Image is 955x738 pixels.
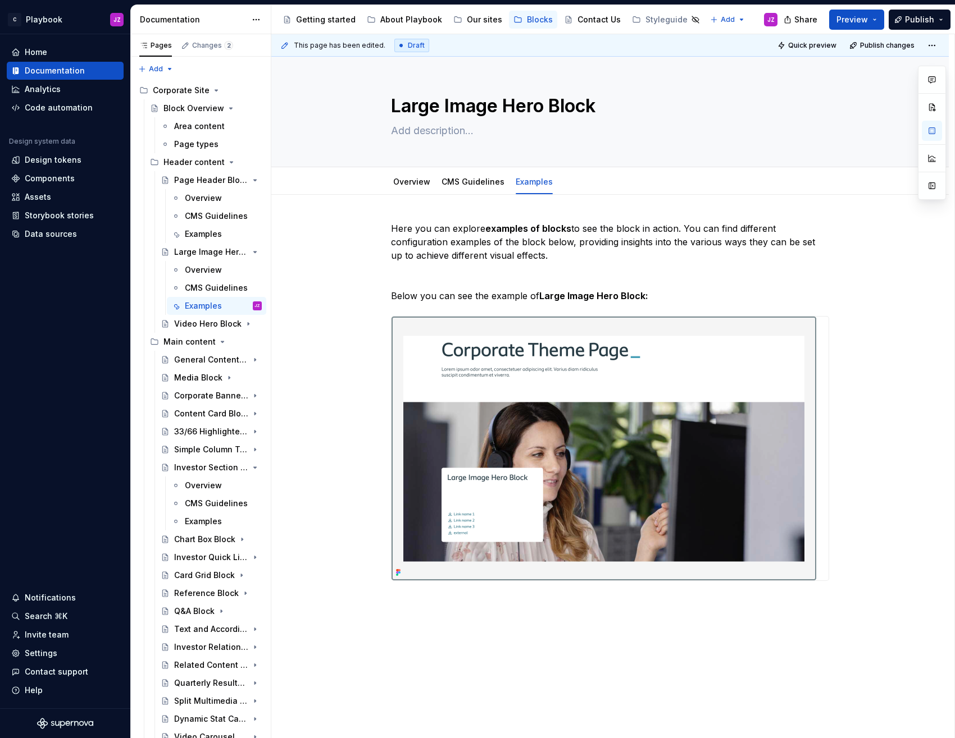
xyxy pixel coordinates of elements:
div: Search ⌘K [25,611,67,622]
a: Components [7,169,124,187]
button: Contact support [7,663,124,681]
div: Overview [389,169,435,193]
a: Simple Column Table Block [156,441,266,459]
a: Large Image Hero Block [156,243,266,261]
a: Our sites [449,11,507,29]
button: Preview [829,10,884,30]
a: Overview [167,189,266,207]
a: Related Content Container Block [156,656,266,674]
a: Assets [7,188,124,206]
a: Content Card Block [156,405,266,423]
span: This page has been edited. [294,41,385,50]
div: Main content [145,333,266,351]
a: Design tokens [7,151,124,169]
a: Investor Quick Link Block [156,548,266,566]
a: Page types [156,135,266,153]
svg: Supernova Logo [37,718,93,729]
a: Home [7,43,124,61]
a: Overview [167,476,266,494]
a: 33/66 Highlighted Multimedia Block [156,423,266,441]
div: Design tokens [25,154,81,166]
div: Investor Section Block [174,462,248,473]
a: Corporate Banner Block [156,387,266,405]
span: Draft [408,41,425,50]
a: Styleguide [627,11,704,29]
div: About Playbook [380,14,442,25]
button: CPlaybookJZ [2,7,128,31]
div: Header content [163,157,225,168]
div: Home [25,47,47,58]
div: Examples [185,300,222,311]
div: Design system data [9,137,75,146]
div: General Content Block [174,354,248,365]
div: CMS Guidelines [185,210,248,222]
div: Examples [511,169,557,193]
a: Settings [7,644,124,662]
a: Area content [156,117,266,135]
button: Quick preview [774,38,842,53]
div: Simple Column Table Block [174,444,248,455]
a: Examples [167,512,266,530]
div: Chart Box Block [174,534,235,545]
div: C [8,13,21,26]
div: Page Header Block [174,175,248,186]
a: About Playbook [362,11,447,29]
div: Investor Relations Block [174,641,248,653]
a: Overview [393,177,430,186]
div: Storybook stories [25,210,94,221]
a: Split Multimedia Block [156,692,266,710]
div: JZ [254,300,260,311]
div: Pages [139,41,172,50]
a: Overview [167,261,266,279]
a: Analytics [7,80,124,98]
a: Card Grid Block [156,566,266,584]
span: Publish changes [860,41,915,50]
p: Below you can see the example of [391,289,829,302]
img: ceddc984-225f-4afb-87c7-7baacb316e27.png [392,317,816,580]
div: Playbook [26,14,62,25]
a: Invite team [7,626,124,644]
button: Publish changes [846,38,920,53]
button: Notifications [7,589,124,607]
span: Add [149,65,163,74]
textarea: Large Image Hero Block [389,93,827,120]
div: Notifications [25,592,76,603]
a: Examples [167,225,266,243]
div: Overview [185,264,222,276]
button: Publish [889,10,951,30]
div: Related Content Container Block [174,659,248,671]
button: Share [778,10,825,30]
div: Corporate Site [135,81,266,99]
a: Chart Box Block [156,530,266,548]
div: Documentation [25,65,85,76]
a: Block Overview [145,99,266,117]
div: Getting started [296,14,356,25]
a: Quarterly Results Block [156,674,266,692]
a: Data sources [7,225,124,243]
a: Contact Us [560,11,625,29]
div: Components [25,173,75,184]
a: Investor Section Block [156,459,266,476]
a: Code automation [7,99,124,117]
a: Q&A Block [156,602,266,620]
div: Our sites [467,14,502,25]
div: Card Grid Block [174,570,235,581]
div: CMS Guidelines [185,282,248,294]
a: Blocks [509,11,557,29]
div: Video Hero Block [174,318,242,329]
div: Corporate Banner Block [174,390,248,401]
div: Overview [185,192,222,204]
div: Examples [185,516,222,527]
span: Quick preview [788,41,836,50]
a: Documentation [7,62,124,80]
div: Invite team [25,629,69,640]
a: Investor Relations Block [156,638,266,656]
span: Publish [905,14,934,25]
strong: Large Image Hero Block: [539,290,648,301]
div: Split Multimedia Block [174,695,248,707]
div: Assets [25,191,51,203]
a: CMS Guidelines [167,279,266,297]
button: Add [135,61,177,77]
div: Quarterly Results Block [174,677,248,689]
